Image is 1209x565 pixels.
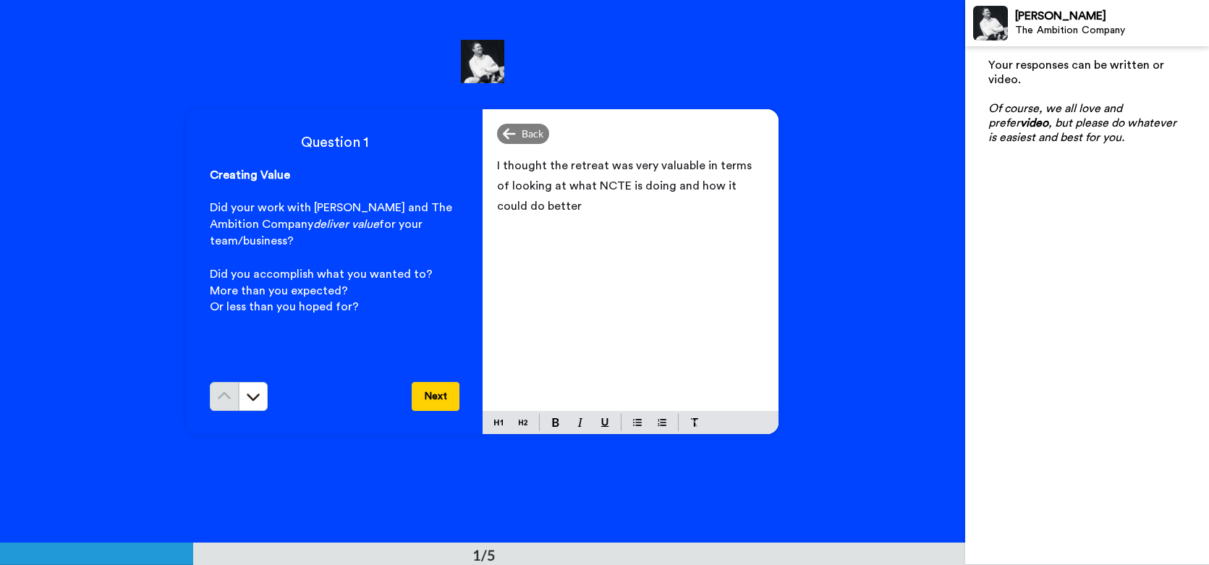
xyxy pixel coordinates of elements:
span: More than you expected? [210,285,348,297]
div: [PERSON_NAME] [1015,9,1208,23]
div: 1/5 [449,545,519,565]
span: Did you accomplish what you wanted to? [210,268,433,280]
img: bold-mark.svg [552,418,559,427]
img: italic-mark.svg [577,418,583,427]
span: I thought the retreat was very valuable in terms of looking at what NCTE is doing and how it coul... [497,160,755,212]
span: Creating Value [210,169,290,181]
img: heading-one-block.svg [494,417,503,428]
div: Back [497,124,549,144]
button: Next [412,382,459,411]
span: Back [522,127,543,141]
img: heading-two-block.svg [519,417,527,428]
span: Of course, we all love and prefer [988,103,1125,129]
img: underline-mark.svg [601,418,609,427]
span: deliver value [313,218,379,230]
span: Or less than you hoped for? [210,301,359,313]
img: clear-format.svg [690,418,699,427]
img: bulleted-block.svg [633,417,642,428]
span: Did your work with [PERSON_NAME] and The Ambition Company [210,202,455,230]
span: video [1020,117,1048,129]
h4: Question 1 [210,132,459,153]
span: Your responses can be written or video. [988,59,1167,85]
div: The Ambition Company [1015,25,1208,37]
span: , but please do whatever is easiest and best for you. [988,117,1179,143]
img: Profile Image [973,6,1008,41]
img: numbered-block.svg [658,417,666,428]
